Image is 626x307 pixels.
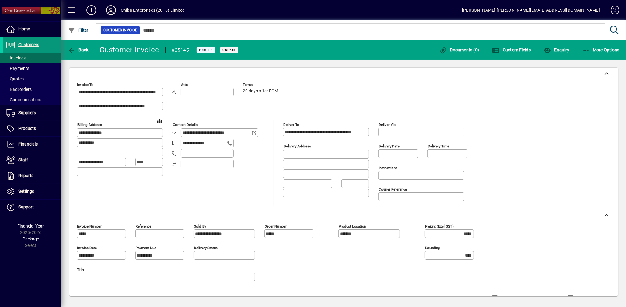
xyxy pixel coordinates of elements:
[18,142,38,147] span: Financials
[81,5,101,16] button: Add
[77,83,93,87] mat-label: Invoice To
[22,236,39,241] span: Package
[6,66,29,71] span: Payments
[3,184,61,199] a: Settings
[6,55,26,60] span: Invoices
[18,224,44,228] span: Financial Year
[3,152,61,168] a: Staff
[544,47,569,52] span: Enquiry
[3,63,61,74] a: Payments
[18,42,39,47] span: Customers
[3,105,61,121] a: Suppliers
[18,110,36,115] span: Suppliers
[18,204,34,209] span: Support
[582,47,620,52] span: More Options
[3,74,61,84] a: Quotes
[499,295,557,301] label: Show Line Volumes/Weights
[3,95,61,105] a: Communications
[3,22,61,37] a: Home
[61,44,95,55] app-page-header-button: Back
[18,189,34,194] span: Settings
[103,27,137,33] span: Customer Invoice
[6,97,42,102] span: Communications
[3,200,61,215] a: Support
[462,5,600,15] div: [PERSON_NAME] [PERSON_NAME][EMAIL_ADDRESS][DOMAIN_NAME]
[66,44,90,55] button: Back
[68,28,89,33] span: Filter
[66,25,90,36] button: Filter
[3,137,61,152] a: Financials
[6,76,24,81] span: Quotes
[18,26,30,31] span: Home
[68,47,89,52] span: Back
[18,157,28,162] span: Staff
[575,295,610,301] label: Show Cost/Profit
[3,121,61,136] a: Products
[18,173,33,178] span: Reports
[581,44,621,55] button: More Options
[3,53,61,63] a: Invoices
[3,84,61,95] a: Backorders
[121,5,185,15] div: Chiba Enterprises (2016) Limited
[77,267,84,272] mat-label: Title
[3,168,61,184] a: Reports
[6,87,32,92] span: Backorders
[77,224,102,228] mat-label: Invoice number
[606,1,618,21] a: Knowledge Base
[542,44,571,55] button: Enquiry
[77,246,97,250] mat-label: Invoice date
[18,126,36,131] span: Products
[101,5,121,16] button: Profile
